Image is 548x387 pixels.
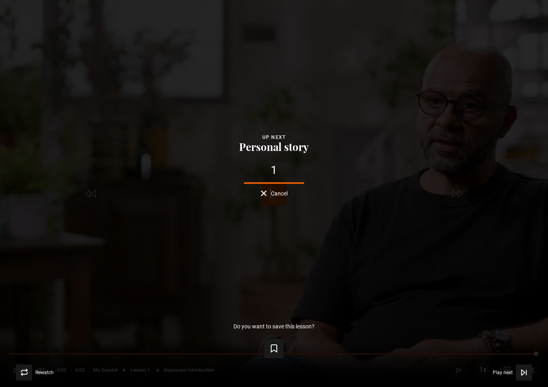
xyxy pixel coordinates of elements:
button: Personal story [237,141,311,153]
span: Rewatch [35,370,54,375]
div: Up next [13,133,535,141]
button: Rewatch [16,365,54,381]
button: Play next [493,365,532,381]
span: Cancel [271,191,288,196]
div: 1 [13,165,535,176]
p: Do you want to save this lesson? [233,324,315,329]
span: Play next [493,370,513,375]
button: Cancel [261,190,288,196]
